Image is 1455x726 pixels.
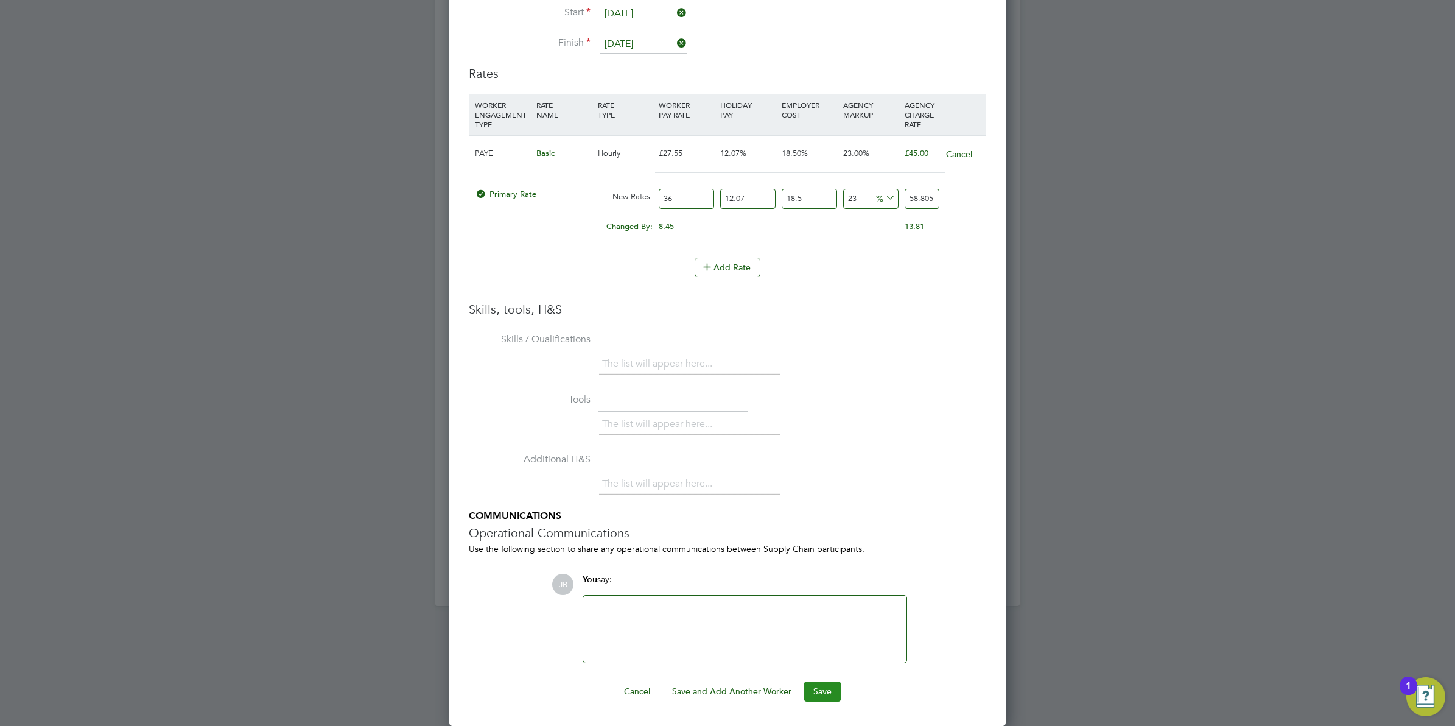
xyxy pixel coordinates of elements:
[656,94,717,125] div: WORKER PAY RATE
[472,136,533,171] div: PAYE
[600,35,687,54] input: Select one
[469,333,591,346] label: Skills / Qualifications
[1406,677,1445,716] button: Open Resource Center, 1 new notification
[475,189,536,199] span: Primary Rate
[1406,686,1411,702] div: 1
[804,682,841,701] button: Save
[945,148,973,160] button: Cancel
[600,5,687,23] input: Select one
[469,6,591,19] label: Start
[469,510,986,523] h5: COMMUNICATIONS
[902,94,942,135] div: AGENCY CHARGE RATE
[779,94,840,125] div: EMPLOYER COST
[843,148,869,158] span: 23.00%
[536,148,555,158] span: Basic
[552,574,573,595] span: JB
[469,453,591,466] label: Additional H&S
[583,574,597,585] span: You
[602,476,717,492] li: The list will appear here...
[717,94,779,125] div: HOLIDAY PAY
[472,94,533,135] div: WORKER ENGAGEMENT TYPE
[602,356,717,372] li: The list will appear here...
[662,682,801,701] button: Save and Add Another Worker
[469,301,986,317] h3: Skills, tools, H&S
[469,37,591,49] label: Finish
[840,94,902,125] div: AGENCY MARKUP
[469,525,986,541] h3: Operational Communications
[533,94,595,125] div: RATE NAME
[469,393,591,406] label: Tools
[656,136,717,171] div: £27.55
[469,66,986,82] h3: Rates
[614,682,660,701] button: Cancel
[782,148,808,158] span: 18.50%
[602,416,717,432] li: The list will appear here...
[905,148,928,158] span: £45.00
[872,191,897,204] span: %
[595,94,656,125] div: RATE TYPE
[905,221,924,231] span: 13.81
[595,185,656,208] div: New Rates:
[695,258,760,277] button: Add Rate
[720,148,746,158] span: 12.07%
[472,215,656,238] div: Changed By:
[469,543,986,554] div: Use the following section to share any operational communications between Supply Chain participants.
[583,574,907,595] div: say:
[659,221,674,231] span: 8.45
[595,136,656,171] div: Hourly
